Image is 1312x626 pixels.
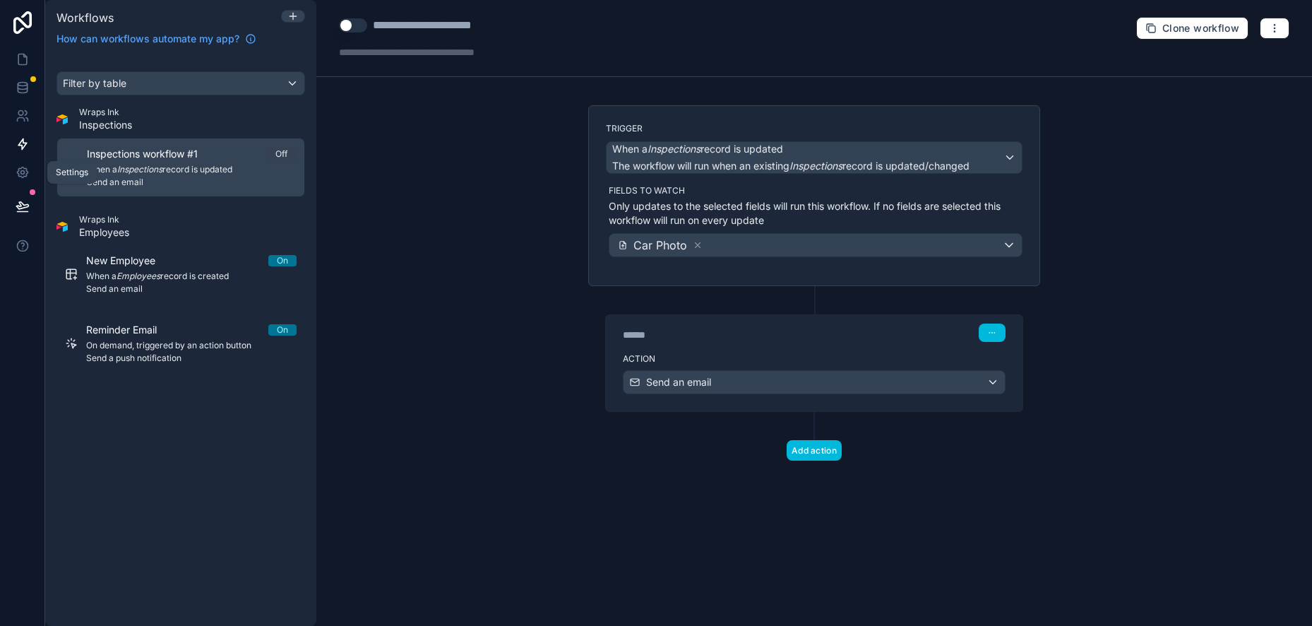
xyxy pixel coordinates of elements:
p: Only updates to the selected fields will run this workflow. If no fields are selected this workfl... [609,199,1022,228]
div: Settings [56,167,88,178]
span: The workflow will run when an existing record is updated/changed [612,160,970,172]
span: Clone workflow [1162,22,1239,35]
button: Car Photo [609,233,1022,257]
button: When aInspectionsrecord is updatedThe workflow will run when an existingInspectionsrecord is upda... [606,141,1022,174]
span: Car Photo [633,237,687,254]
em: Inspections [648,143,700,155]
span: How can workflows automate my app? [56,32,239,46]
button: Send an email [623,370,1006,394]
label: Trigger [606,123,1022,134]
span: When a record is updated [612,142,783,156]
em: Inspections [789,160,842,172]
label: Fields to watch [609,185,1022,196]
span: Send an email [646,375,711,389]
button: Clone workflow [1136,17,1248,40]
span: Workflows [56,11,114,25]
a: How can workflows automate my app? [51,32,262,46]
button: Add action [787,440,842,461]
label: Action [623,353,1006,365]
